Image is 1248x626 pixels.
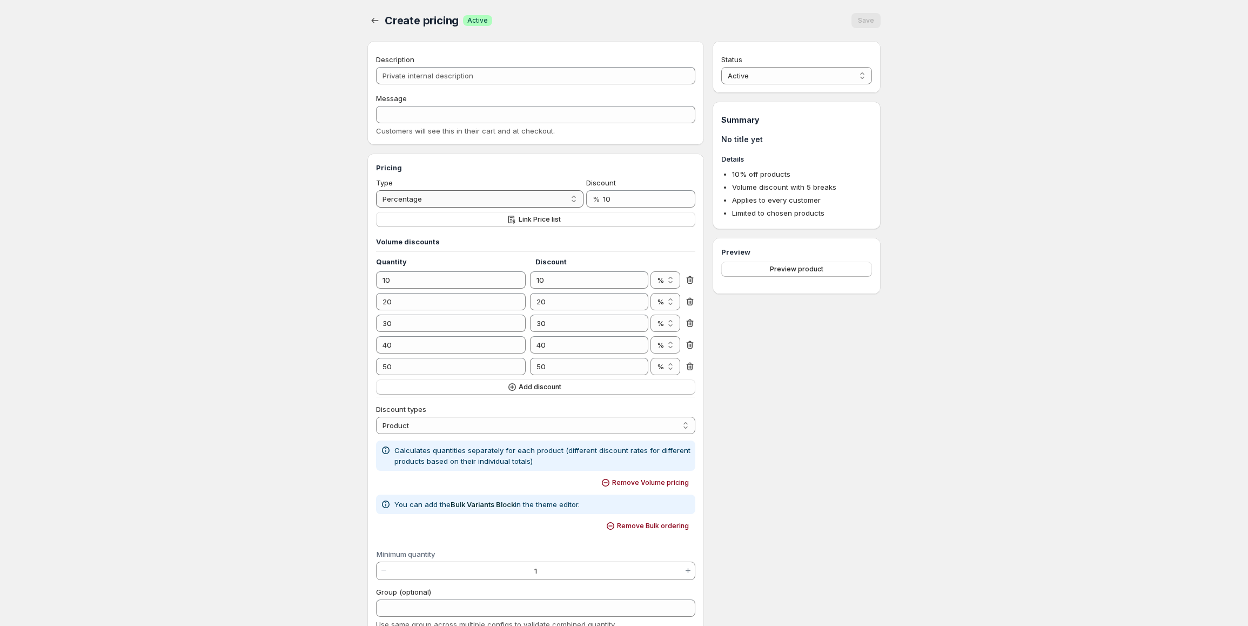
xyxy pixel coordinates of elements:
[612,478,689,487] span: Remove Volume pricing
[376,178,393,187] span: Type
[770,265,823,274] span: Preview product
[732,183,836,191] span: Volume discount with 5 breaks
[721,262,872,277] button: Preview product
[376,94,407,103] span: Message
[451,500,515,509] a: Bulk Variants Block
[376,256,535,267] h4: Quantity
[535,256,652,267] h4: Discount
[721,154,872,164] h3: Details
[377,550,435,558] label: Minimum quantity
[385,14,459,27] span: Create pricing
[721,247,872,257] h3: Preview
[519,383,561,391] span: Add discount
[394,445,691,467] p: Calculates quantities separately for each product (different discount rates for different product...
[376,126,555,135] span: Customers will see this in their cart and at checkout.
[586,178,616,187] span: Discount
[721,55,742,64] span: Status
[376,588,431,596] span: Group (optional)
[376,379,695,395] button: Add discount
[376,405,426,414] span: Discount types
[597,475,695,490] button: Remove Volume pricing
[394,499,580,510] p: You can add the in the theme editor.
[467,16,488,25] span: Active
[376,212,695,227] button: Link Price list
[732,170,790,178] span: 10 % off products
[732,196,821,204] span: Applies to every customer
[721,115,872,125] h1: Summary
[519,215,561,224] span: Link Price list
[602,518,695,534] button: Remove Bulk ordering
[732,209,824,217] span: Limited to chosen products
[376,236,695,247] h3: Volume discounts
[376,67,695,84] input: Private internal description
[376,162,695,173] h3: Pricing
[721,134,872,145] h1: No title yet
[593,195,600,203] span: %
[617,522,689,530] span: Remove Bulk ordering
[376,55,414,64] span: Description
